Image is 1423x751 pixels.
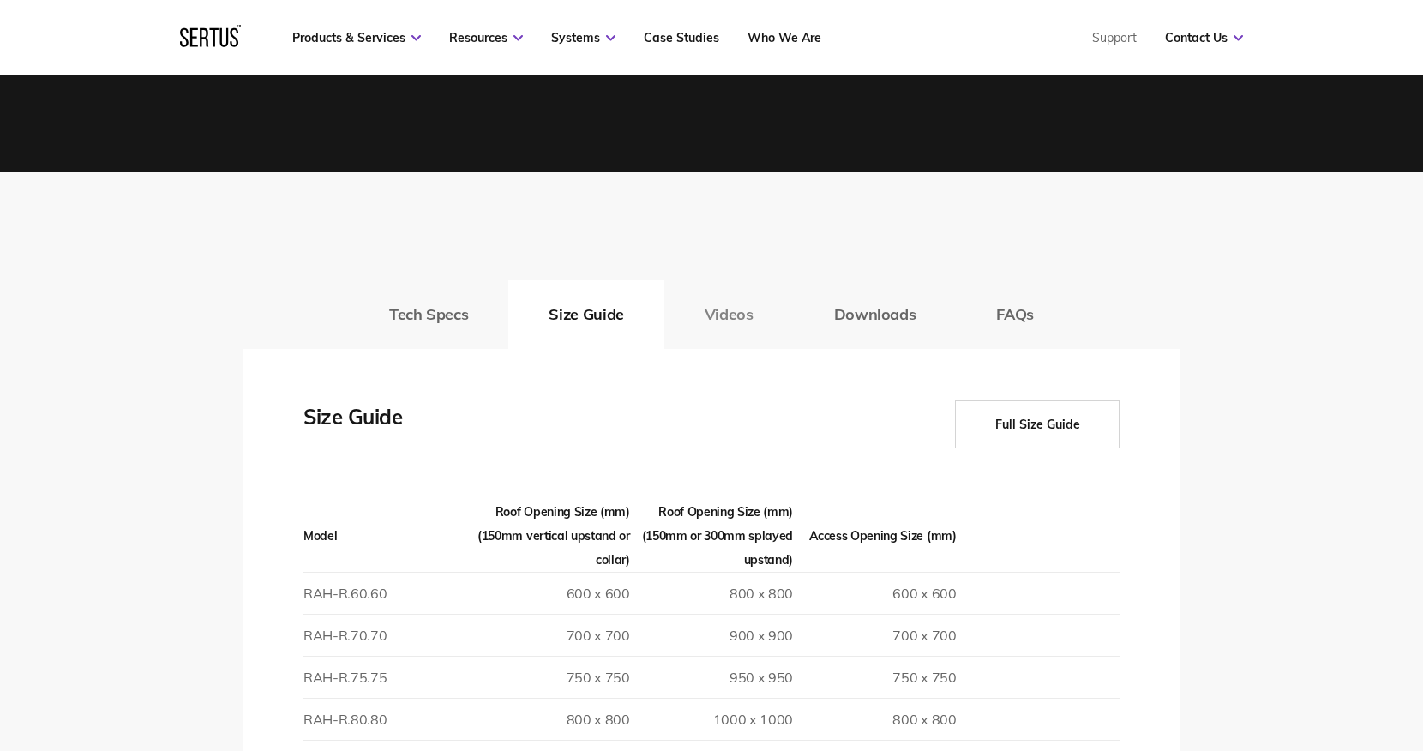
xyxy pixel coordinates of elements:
[956,280,1074,349] button: FAQs
[303,698,466,740] td: RAH-R.80.80
[1092,30,1137,45] a: Support
[793,656,956,698] td: 750 x 750
[794,280,957,349] button: Downloads
[1165,30,1243,45] a: Contact Us
[664,280,794,349] button: Videos
[551,30,615,45] a: Systems
[630,614,793,656] td: 900 x 900
[303,572,466,614] td: RAH-R.60.60
[449,30,523,45] a: Resources
[466,500,629,573] th: Roof Opening Size (mm) (150mm vertical upstand or collar)
[303,614,466,656] td: RAH-R.70.70
[793,500,956,573] th: Access Opening Size (mm)
[630,572,793,614] td: 800 x 800
[466,572,629,614] td: 600 x 600
[644,30,719,45] a: Case Studies
[292,30,421,45] a: Products & Services
[793,614,956,656] td: 700 x 700
[303,656,466,698] td: RAH-R.75.75
[466,614,629,656] td: 700 x 700
[303,500,466,573] th: Model
[630,656,793,698] td: 950 x 950
[793,698,956,740] td: 800 x 800
[349,280,508,349] button: Tech Specs
[748,30,821,45] a: Who We Are
[303,400,475,448] div: Size Guide
[630,698,793,740] td: 1000 x 1000
[466,698,629,740] td: 800 x 800
[630,500,793,573] th: Roof Opening Size (mm) (150mm or 300mm splayed upstand)
[955,400,1120,448] button: Full Size Guide
[793,572,956,614] td: 600 x 600
[466,656,629,698] td: 750 x 750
